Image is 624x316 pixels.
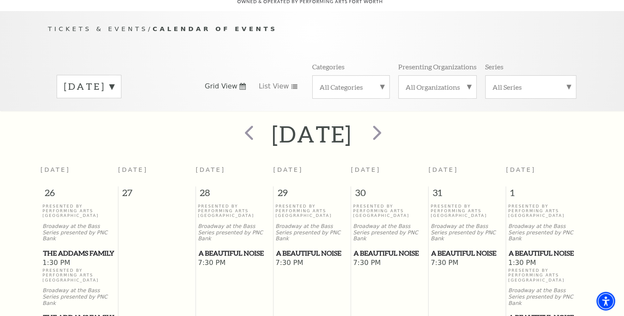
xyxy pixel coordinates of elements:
[276,204,349,218] p: Presented By Performing Arts [GEOGRAPHIC_DATA]
[492,83,569,91] label: All Series
[198,204,271,218] p: Presented By Performing Arts [GEOGRAPHIC_DATA]
[276,223,349,242] p: Broadway at the Bass Series presented by PNC Bank
[196,166,225,173] span: [DATE]
[276,248,348,259] span: A Beautiful Noise
[354,248,426,259] span: A Beautiful Noise
[508,223,581,242] p: Broadway at the Bass Series presented by PNC Bank
[43,248,116,259] a: The Addams Family
[353,204,426,218] p: Presented By Performing Arts [GEOGRAPHIC_DATA]
[319,83,382,91] label: All Categories
[272,120,352,148] h2: [DATE]
[259,82,289,91] span: List View
[312,62,345,71] p: Categories
[276,248,349,259] a: A Beautiful Noise
[276,259,349,268] span: 7:30 PM
[64,80,114,93] label: [DATE]
[405,83,469,91] label: All Organizations
[198,259,271,268] span: 7:30 PM
[428,166,458,173] span: [DATE]
[198,248,271,259] a: A Beautiful Noise
[43,259,116,268] span: 1:30 PM
[43,248,115,259] span: The Addams Family
[43,223,116,242] p: Broadway at the Bass Series presented by PNC Bank
[48,24,576,34] p: /
[233,119,264,149] button: prev
[43,288,116,306] p: Broadway at the Bass Series presented by PNC Bank
[398,62,477,71] p: Presenting Organizations
[351,166,381,173] span: [DATE]
[428,186,506,203] span: 31
[508,268,581,282] p: Presented By Performing Arts [GEOGRAPHIC_DATA]
[508,248,581,259] a: A Beautiful Noise
[198,223,271,242] p: Broadway at the Bass Series presented by PNC Bank
[431,248,503,259] span: A Beautiful Noise
[508,204,581,218] p: Presented By Performing Arts [GEOGRAPHIC_DATA]
[509,248,581,259] span: A Beautiful Noise
[485,62,503,71] p: Series
[353,248,426,259] a: A Beautiful Noise
[431,259,504,268] span: 7:30 PM
[431,248,504,259] a: A Beautiful Noise
[506,166,536,173] span: [DATE]
[273,186,351,203] span: 29
[205,82,238,91] span: Grid View
[508,288,581,306] p: Broadway at the Bass Series presented by PNC Bank
[360,119,391,149] button: next
[118,166,148,173] span: [DATE]
[40,186,118,203] span: 26
[431,204,504,218] p: Presented By Performing Arts [GEOGRAPHIC_DATA]
[353,259,426,268] span: 7:30 PM
[48,25,148,32] span: Tickets & Events
[43,268,116,282] p: Presented By Performing Arts [GEOGRAPHIC_DATA]
[508,259,581,268] span: 1:30 PM
[353,223,426,242] p: Broadway at the Bass Series presented by PNC Bank
[351,186,428,203] span: 30
[118,186,196,203] span: 27
[196,186,273,203] span: 28
[506,186,584,203] span: 1
[273,166,303,173] span: [DATE]
[152,25,277,32] span: Calendar of Events
[43,204,116,218] p: Presented By Performing Arts [GEOGRAPHIC_DATA]
[596,292,615,310] div: Accessibility Menu
[431,223,504,242] p: Broadway at the Bass Series presented by PNC Bank
[40,166,70,173] span: [DATE]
